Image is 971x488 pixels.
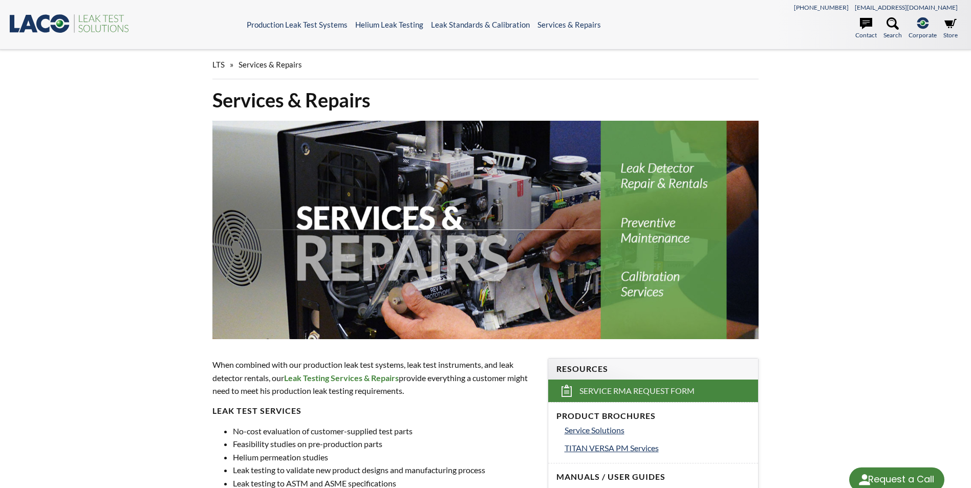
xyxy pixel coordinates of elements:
[212,358,535,397] p: When combined with our production leak test systems, leak test instruments, and leak detector ren...
[548,380,758,402] a: Service RMA Request Form
[565,443,659,453] span: TITAN VERSA PM Services
[565,425,624,435] span: Service Solutions
[247,20,348,29] a: Production Leak Test Systems
[355,20,423,29] a: Helium Leak Testing
[212,60,225,69] span: LTS
[909,30,937,40] span: Corporate
[431,20,530,29] a: Leak Standards & Calibration
[212,50,758,79] div: »
[233,425,535,438] li: No-cost evaluation of customer-supplied test parts
[212,406,535,416] h4: Leak Test Services
[239,60,302,69] span: Services & Repairs
[579,386,695,396] span: Service RMA Request Form
[233,437,535,451] li: Feasibility studies on pre-production parts
[556,364,750,374] h4: Resources
[856,472,873,488] img: round button
[565,441,750,455] a: TITAN VERSA PM Services
[284,373,399,383] strong: Leak Testing Services & Repairs
[212,121,758,339] img: Service & Repairs header
[556,472,750,482] h4: Manuals / User Guides
[233,463,535,477] li: Leak testing to validate new product designs and manufacturing process
[943,17,958,40] a: Store
[212,87,758,113] h1: Services & Repairs
[233,451,535,464] li: Helium permeation studies
[855,17,877,40] a: Contact
[883,17,902,40] a: Search
[794,4,849,11] a: [PHONE_NUMBER]
[565,424,750,437] a: Service Solutions
[537,20,601,29] a: Services & Repairs
[556,411,750,422] h4: Product Brochures
[855,4,958,11] a: [EMAIL_ADDRESS][DOMAIN_NAME]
